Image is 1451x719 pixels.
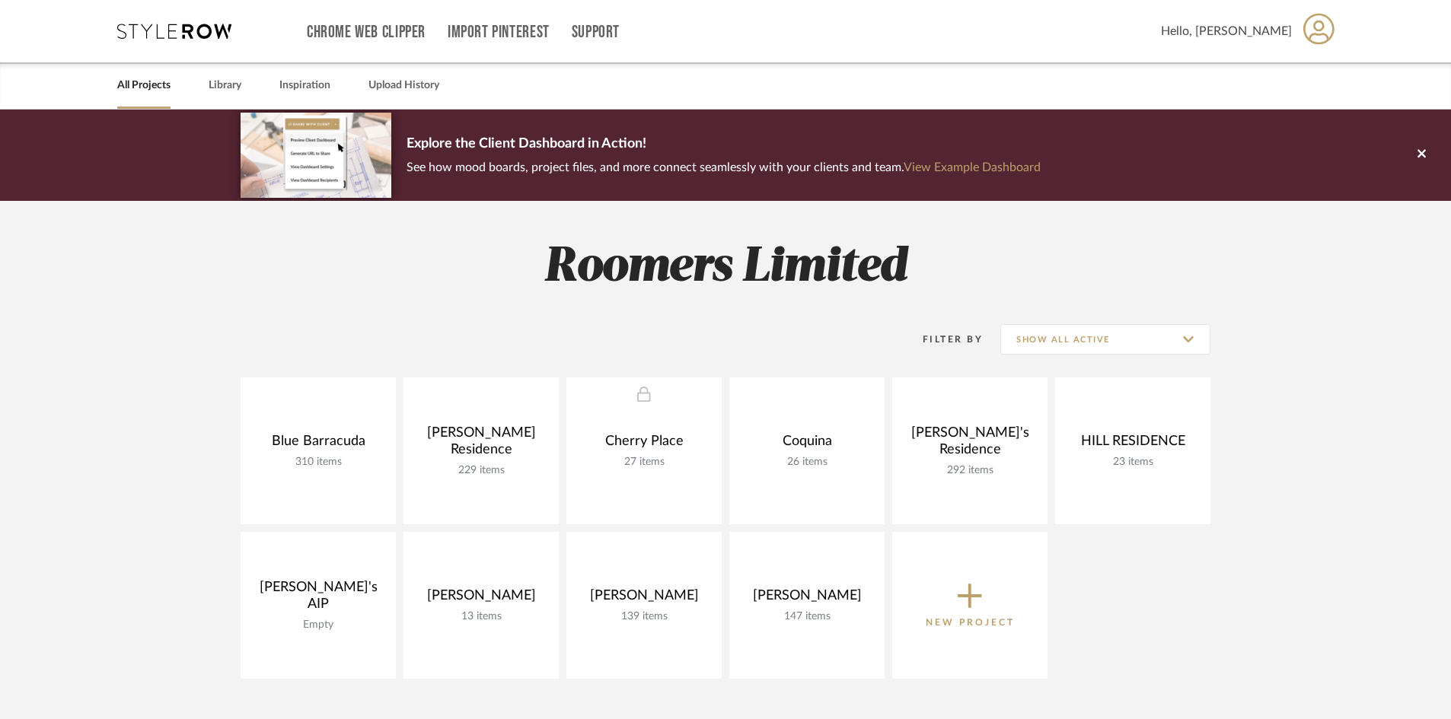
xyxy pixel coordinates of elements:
a: View Example Dashboard [904,161,1041,173]
div: [PERSON_NAME] [416,587,547,610]
div: 292 items [904,464,1035,477]
a: Inspiration [279,75,330,96]
div: [PERSON_NAME]'s Residence [904,425,1035,464]
div: [PERSON_NAME]'s AIP [253,579,384,619]
a: Support [572,26,620,39]
div: 23 items [1067,456,1198,469]
img: d5d033c5-7b12-40c2-a960-1ecee1989c38.png [241,113,391,197]
div: Filter By [903,332,983,347]
div: 310 items [253,456,384,469]
a: Upload History [368,75,439,96]
p: New Project [926,615,1015,630]
div: HILL RESIDENCE [1067,433,1198,456]
span: Hello, [PERSON_NAME] [1161,22,1292,40]
div: 27 items [579,456,710,469]
div: 139 items [579,610,710,623]
div: Coquina [741,433,872,456]
div: 147 items [741,610,872,623]
button: New Project [892,532,1048,679]
div: Blue Barracuda [253,433,384,456]
div: 13 items [416,610,547,623]
a: Library [209,75,241,96]
div: Empty [253,619,384,632]
a: Import Pinterest [448,26,550,39]
p: See how mood boards, project files, and more connect seamlessly with your clients and team. [407,157,1041,178]
div: [PERSON_NAME] Residence [416,425,547,464]
div: [PERSON_NAME] [741,587,872,610]
div: 26 items [741,456,872,469]
h2: Roomers Limited [177,239,1274,296]
div: Cherry Place [579,433,710,456]
div: 229 items [416,464,547,477]
p: Explore the Client Dashboard in Action! [407,132,1041,157]
a: All Projects [117,75,171,96]
a: Chrome Web Clipper [307,26,426,39]
div: [PERSON_NAME] [579,587,710,610]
